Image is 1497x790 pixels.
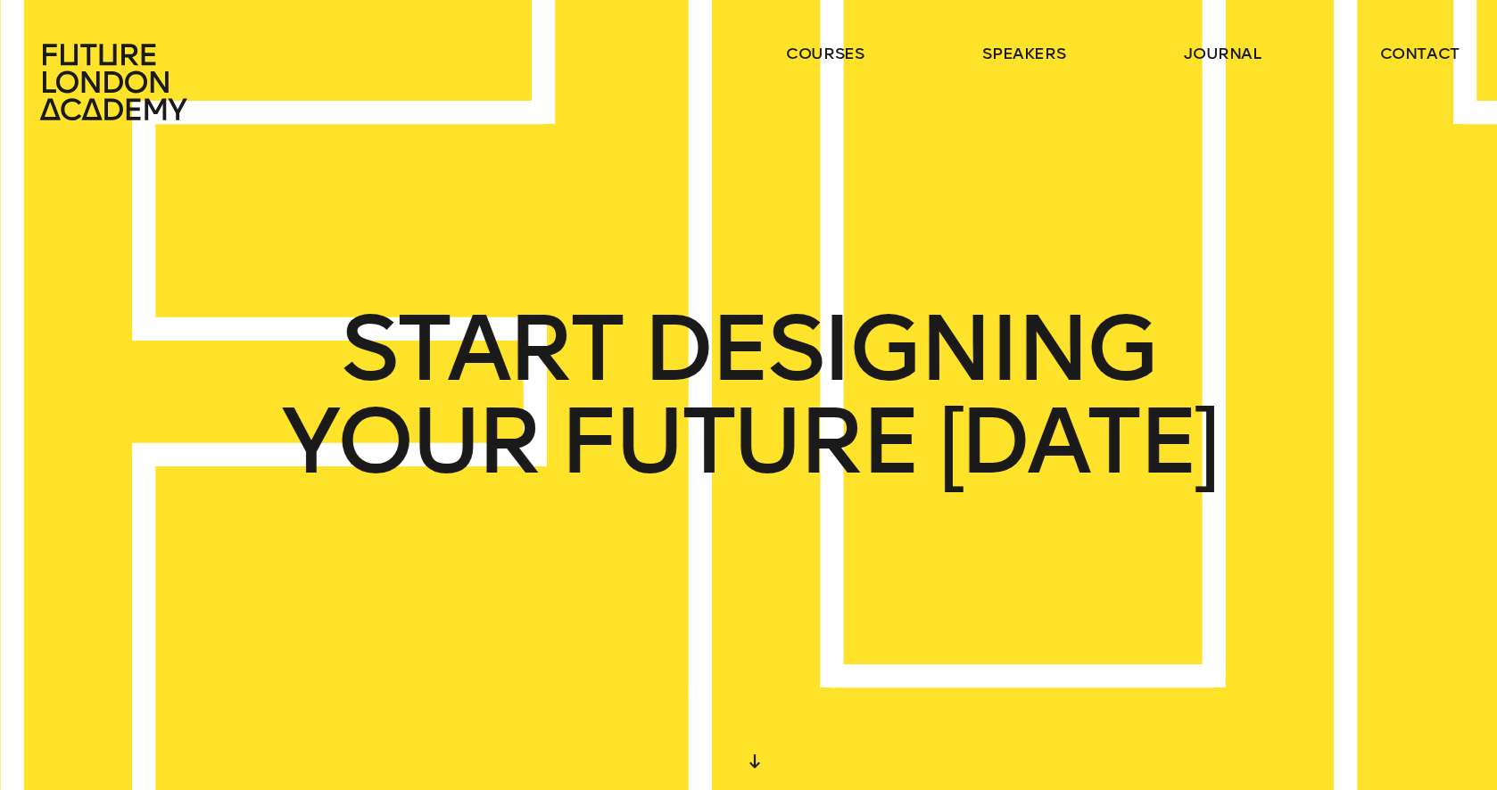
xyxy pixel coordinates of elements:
a: courses [786,43,864,64]
a: speakers [982,43,1065,64]
span: YOUR [281,395,539,488]
a: contact [1380,43,1460,64]
span: [DATE] [939,395,1217,488]
span: FUTURE [559,395,918,488]
span: START [341,302,622,395]
a: journal [1184,43,1261,64]
span: DESIGNING [642,302,1156,395]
